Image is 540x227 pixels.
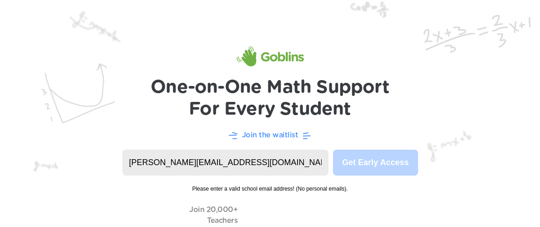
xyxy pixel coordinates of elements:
[333,150,418,176] button: Get Early Access
[151,76,389,120] h1: One-on-One Math Support For Every Student
[242,130,298,141] p: Join the waitlist
[189,204,237,226] p: Join 20,000+ Teachers
[122,150,329,176] input: name@yourschool.org
[122,176,418,193] span: Please enter a valid school email address! (No personal emails).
